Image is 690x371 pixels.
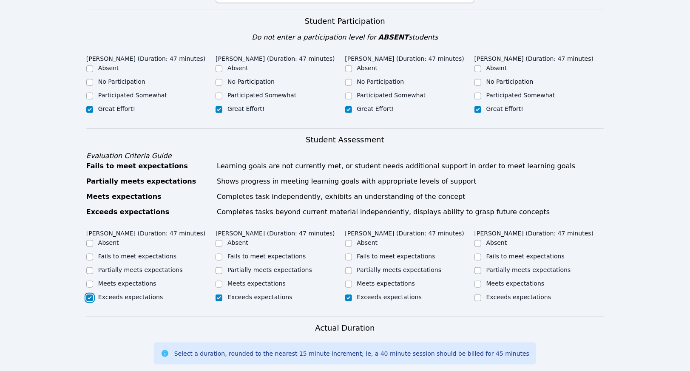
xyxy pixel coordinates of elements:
legend: [PERSON_NAME] (Duration: 47 minutes) [216,226,335,238]
label: No Participation [98,78,145,85]
label: Absent [227,239,248,246]
label: Fails to meet expectations [486,253,565,260]
label: Participated Somewhat [227,92,296,99]
label: Great Effort! [227,105,264,112]
label: Fails to meet expectations [357,253,435,260]
label: Meets expectations [357,280,415,287]
label: Partially meets expectations [98,266,183,273]
label: Partially meets expectations [357,266,442,273]
h3: Student Participation [86,15,604,27]
div: Select a duration, rounded to the nearest 15 minute increment; ie, a 40 minute session should be ... [174,349,529,358]
label: Exceeds expectations [357,294,422,300]
label: Participated Somewhat [98,92,167,99]
label: Fails to meet expectations [98,253,176,260]
label: Partially meets expectations [227,266,312,273]
label: Partially meets expectations [486,266,571,273]
div: Shows progress in meeting learning goals with appropriate levels of support [217,176,604,187]
label: Absent [98,65,119,71]
span: ABSENT [378,33,409,41]
div: Exceeds expectations [86,207,212,217]
label: Great Effort! [357,105,394,112]
legend: [PERSON_NAME] (Duration: 47 minutes) [474,51,594,64]
legend: [PERSON_NAME] (Duration: 47 minutes) [216,51,335,64]
legend: [PERSON_NAME] (Duration: 47 minutes) [86,51,206,64]
label: Absent [98,239,119,246]
label: Exceeds expectations [486,294,551,300]
label: Great Effort! [98,105,135,112]
label: Meets expectations [227,280,286,287]
div: Partially meets expectations [86,176,212,187]
label: Exceeds expectations [227,294,292,300]
label: Meets expectations [486,280,545,287]
label: Great Effort! [486,105,523,112]
label: No Participation [357,78,404,85]
label: Meets expectations [98,280,156,287]
label: Participated Somewhat [357,92,426,99]
div: Learning goals are not currently met, or student needs additional support in order to meet learni... [217,161,604,171]
div: Fails to meet expectations [86,161,212,171]
legend: [PERSON_NAME] (Duration: 47 minutes) [345,51,465,64]
label: Absent [486,239,507,246]
label: Absent [357,239,378,246]
legend: [PERSON_NAME] (Duration: 47 minutes) [345,226,465,238]
div: Completes tasks beyond current material independently, displays ability to grasp future concepts [217,207,604,217]
div: Evaluation Criteria Guide [86,151,604,161]
label: No Participation [227,78,275,85]
legend: [PERSON_NAME] (Duration: 47 minutes) [86,226,206,238]
legend: [PERSON_NAME] (Duration: 47 minutes) [474,226,594,238]
label: Absent [357,65,378,71]
div: Meets expectations [86,192,212,202]
div: Do not enter a participation level for students [86,32,604,42]
label: Absent [486,65,507,71]
h3: Actual Duration [315,322,375,334]
label: No Participation [486,78,534,85]
label: Absent [227,65,248,71]
div: Completes task independently, exhibits an understanding of the concept [217,192,604,202]
label: Exceeds expectations [98,294,163,300]
label: Participated Somewhat [486,92,555,99]
label: Fails to meet expectations [227,253,306,260]
h3: Student Assessment [86,134,604,146]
